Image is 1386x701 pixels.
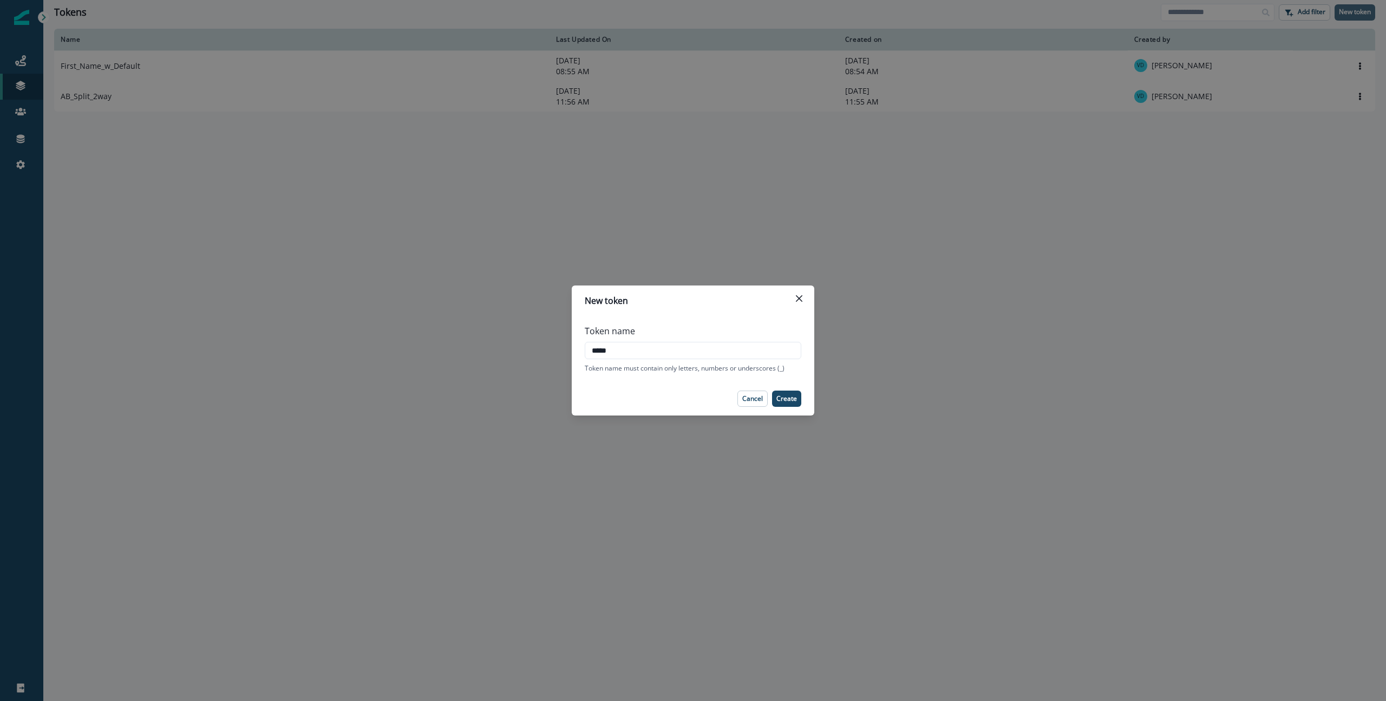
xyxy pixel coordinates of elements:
[585,324,635,337] p: Token name
[742,395,763,403] p: Cancel
[585,364,784,373] p: Token name must contain only letters, numbers or underscores (_)
[737,391,768,407] button: Cancel
[790,290,808,307] button: Close
[772,391,801,407] button: Create
[585,294,628,307] p: New token
[776,395,797,403] p: Create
